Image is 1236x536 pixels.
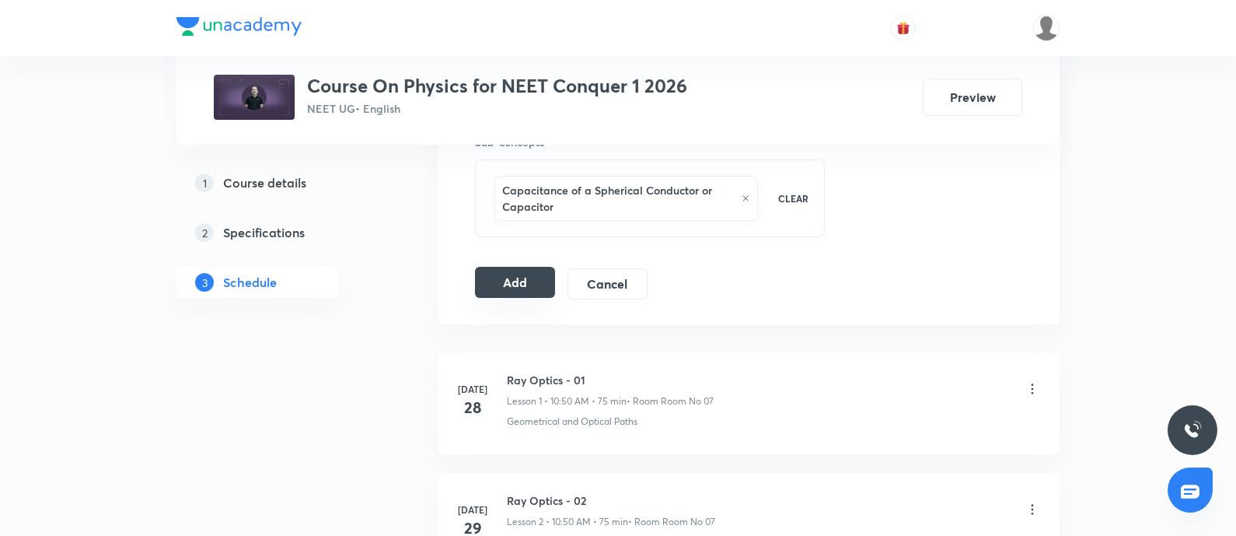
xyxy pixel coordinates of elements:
[223,173,306,192] h5: Course details
[307,100,687,117] p: NEET UG • English
[195,173,214,192] p: 1
[223,223,305,242] h5: Specifications
[507,515,628,529] p: Lesson 2 • 10:50 AM • 75 min
[507,492,715,509] h6: Ray Optics - 02
[896,21,910,35] img: avatar
[507,415,637,429] p: Geometrical and Optical Paths
[195,223,214,242] p: 2
[223,273,277,292] h5: Schedule
[176,167,388,198] a: 1Course details
[567,268,648,300] button: Cancel
[214,75,295,120] img: 85f358088d29441698bde27e03cfc2df.jpg
[923,79,1022,116] button: Preview
[891,16,916,40] button: avatar
[502,182,734,215] h6: Capacitance of a Spherical Conductor or Capacitor
[176,17,302,36] img: Company Logo
[778,191,808,205] p: CLEAR
[628,515,715,529] p: • Room Room No 07
[1033,15,1060,41] img: Gopal ram
[176,217,388,248] a: 2Specifications
[475,267,555,298] button: Add
[307,75,687,97] h3: Course On Physics for NEET Conquer 1 2026
[457,503,488,517] h6: [DATE]
[507,372,714,388] h6: Ray Optics - 01
[195,273,214,292] p: 3
[1183,421,1202,440] img: ttu
[457,396,488,419] h4: 28
[507,394,627,408] p: Lesson 1 • 10:50 AM • 75 min
[457,382,488,396] h6: [DATE]
[176,17,302,40] a: Company Logo
[627,394,714,408] p: • Room Room No 07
